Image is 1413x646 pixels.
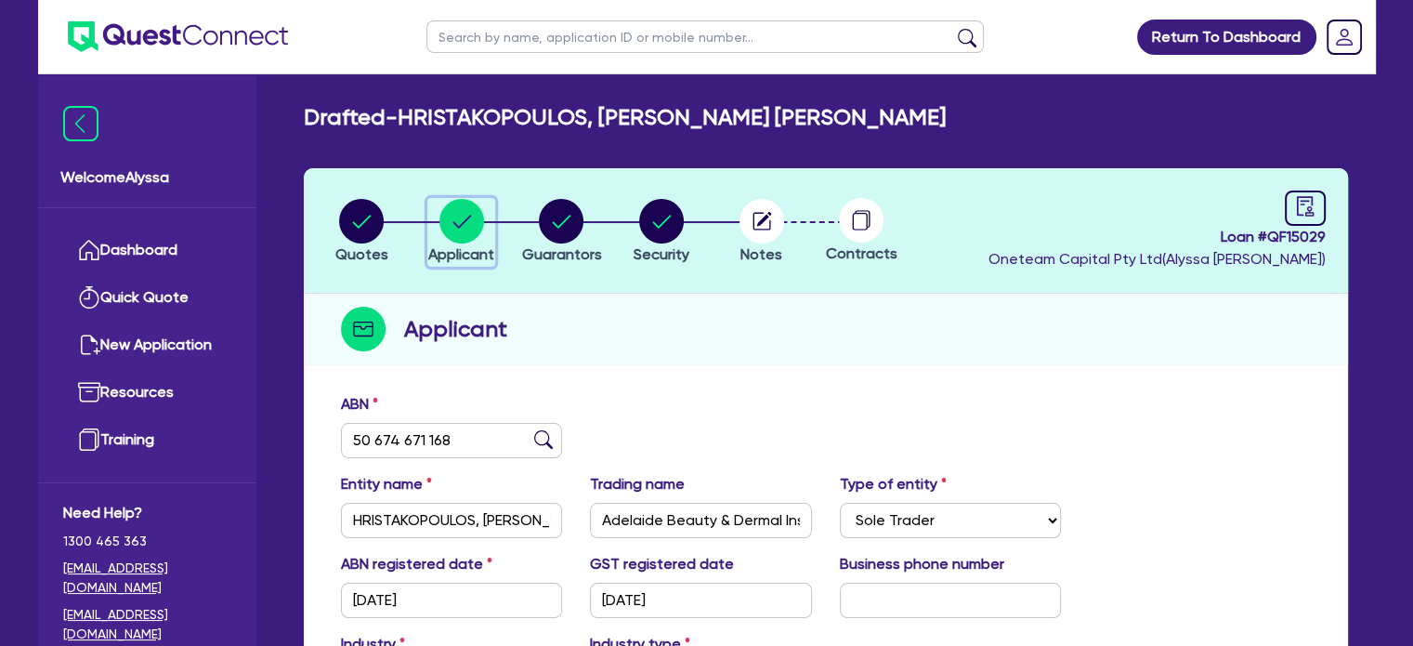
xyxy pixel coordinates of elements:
[341,473,432,495] label: Entity name
[341,583,563,618] input: DD / MM / YYYY
[404,312,507,346] h2: Applicant
[63,227,231,274] a: Dashboard
[63,369,231,416] a: Resources
[78,381,100,403] img: resources
[63,106,98,141] img: icon-menu-close
[335,245,388,263] span: Quotes
[63,559,231,598] a: [EMAIL_ADDRESS][DOMAIN_NAME]
[1295,196,1315,217] span: audit
[590,583,812,618] input: DD / MM / YYYY
[1137,20,1316,55] a: Return To Dashboard
[341,307,386,351] img: step-icon
[63,416,231,464] a: Training
[426,20,984,53] input: Search by name, application ID or mobile number...
[78,428,100,451] img: training
[63,274,231,322] a: Quick Quote
[840,473,947,495] label: Type of entity
[334,198,389,267] button: Quotes
[63,322,231,369] a: New Application
[60,166,234,189] span: Welcome Alyssa
[634,245,689,263] span: Security
[1285,191,1326,226] a: audit
[633,198,690,267] button: Security
[534,430,553,449] img: abn-lookup icon
[740,245,782,263] span: Notes
[520,198,602,267] button: Guarantors
[427,198,495,267] button: Applicant
[341,553,492,575] label: ABN registered date
[341,393,378,415] label: ABN
[78,334,100,356] img: new-application
[63,605,231,644] a: [EMAIL_ADDRESS][DOMAIN_NAME]
[988,250,1326,268] span: Oneteam Capital Pty Ltd ( Alyssa [PERSON_NAME] )
[304,104,946,131] h2: Drafted - HRISTAKOPOULOS, [PERSON_NAME] [PERSON_NAME]
[988,226,1326,248] span: Loan # QF15029
[68,21,288,52] img: quest-connect-logo-blue
[590,553,734,575] label: GST registered date
[826,244,897,262] span: Contracts
[63,532,231,551] span: 1300 465 363
[590,473,685,495] label: Trading name
[63,502,231,524] span: Need Help?
[428,245,494,263] span: Applicant
[840,553,1004,575] label: Business phone number
[521,245,601,263] span: Guarantors
[78,286,100,309] img: quick-quote
[739,198,785,267] button: Notes
[1320,13,1368,61] a: Dropdown toggle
